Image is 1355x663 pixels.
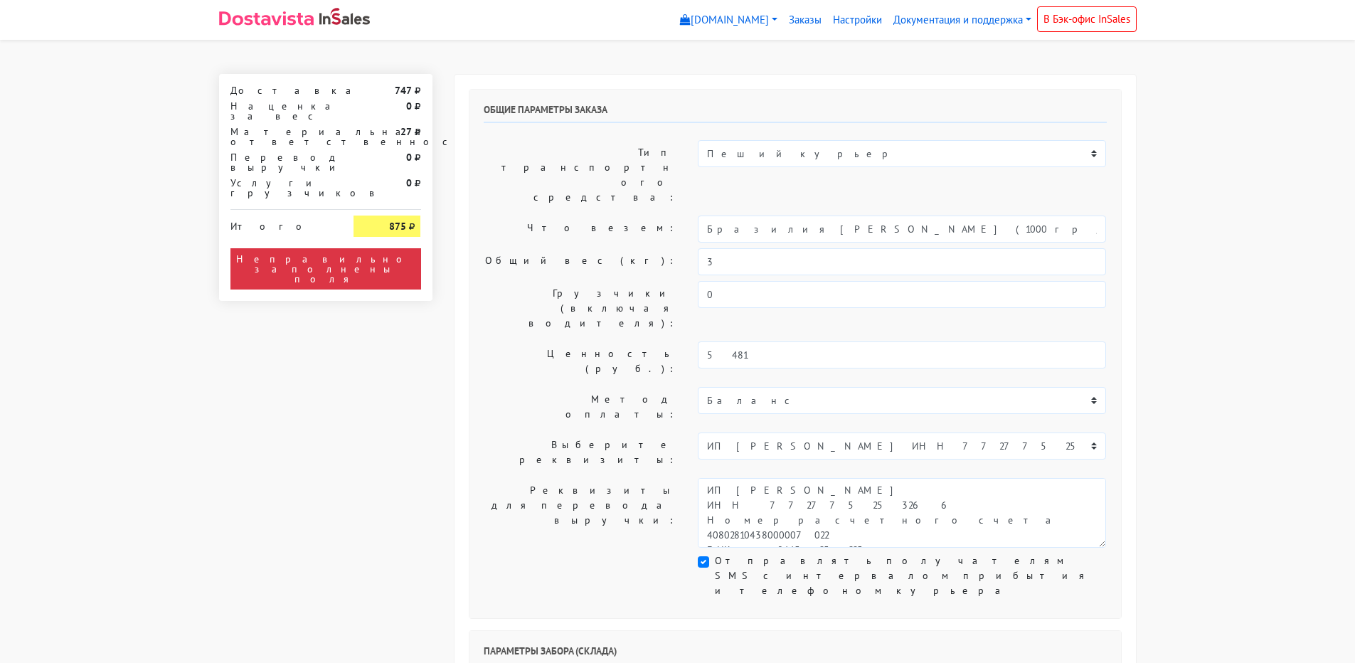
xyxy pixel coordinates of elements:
a: [DOMAIN_NAME] [674,6,783,34]
div: Материальная ответственность [220,127,344,147]
textarea: ИП [PERSON_NAME] ИНН 772775253266 Номер расчетного счета 40802810438000007022 БИК 044525225 [698,478,1106,548]
label: Метод оплаты: [473,387,688,427]
a: Заказы [783,6,827,34]
strong: 27 [400,125,412,138]
img: InSales [319,8,371,25]
strong: 747 [395,84,412,97]
label: Что везем: [473,216,688,243]
div: Перевод выручки [220,152,344,172]
strong: 0 [406,176,412,189]
div: Неправильно заполнены поля [230,248,421,290]
strong: 0 [406,151,412,164]
img: Dostavista - срочная курьерская служба доставки [219,11,314,26]
label: Реквизиты для перевода выручки: [473,478,688,548]
h6: Общие параметры заказа [484,104,1107,123]
label: Ценность (руб.): [473,341,688,381]
div: Доставка [220,85,344,95]
a: В Бэк-офис InSales [1037,6,1137,32]
div: Наценка за вес [220,101,344,121]
label: Общий вес (кг): [473,248,688,275]
strong: 0 [406,100,412,112]
label: Выберите реквизиты: [473,433,688,472]
div: Итого [230,216,333,231]
a: Документация и поддержка [888,6,1037,34]
div: Услуги грузчиков [220,178,344,198]
label: Тип транспортного средства: [473,140,688,210]
label: Грузчики (включая водителя): [473,281,688,336]
label: Отправлять получателям SMS с интервалом прибытия и телефоном курьера [715,553,1106,598]
strong: 875 [389,220,406,233]
a: Настройки [827,6,888,34]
